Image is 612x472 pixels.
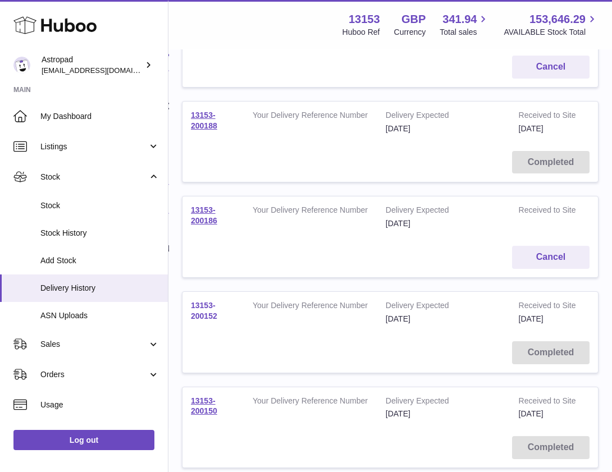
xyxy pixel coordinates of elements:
span: AVAILABLE Stock Total [504,27,599,38]
span: 153,646.29 [529,12,586,27]
div: [DATE] [386,123,502,134]
span: Orders [40,369,148,380]
strong: GBP [401,12,426,27]
a: 153,646.29 AVAILABLE Stock Total [504,12,599,38]
a: Log out [13,430,154,450]
span: Sales [40,339,148,350]
strong: Delivery Expected [386,300,502,314]
strong: Received to Site [519,396,577,409]
span: ASN Uploads [40,310,159,321]
a: 13153-200150 [191,396,217,416]
div: [DATE] [386,314,502,324]
img: matt@astropad.com [13,57,30,74]
strong: Received to Site [519,300,577,314]
a: 341.94 Total sales [440,12,490,38]
span: 341.94 [442,12,477,27]
strong: Delivery Expected [386,110,502,123]
div: [DATE] [386,409,502,419]
a: 13153-200152 [191,301,217,320]
span: Usage [40,400,159,410]
span: Stock History [40,228,159,239]
strong: Received to Site [519,205,577,218]
a: 13153-200186 [191,205,217,225]
strong: Your Delivery Reference Number [253,300,369,314]
span: [EMAIL_ADDRESS][DOMAIN_NAME] [42,66,165,75]
a: 13153-200188 [191,111,217,130]
span: Stock [40,200,159,211]
span: Total sales [440,27,490,38]
strong: Received to Site [519,110,577,123]
span: Listings [40,141,148,152]
span: Delivery History [40,283,159,294]
button: Cancel [512,56,590,79]
strong: 13153 [349,12,380,27]
strong: Your Delivery Reference Number [253,205,369,218]
strong: Delivery Expected [386,205,502,218]
strong: Your Delivery Reference Number [253,396,369,409]
span: [DATE] [519,124,544,133]
span: Add Stock [40,255,159,266]
strong: Delivery Expected [386,396,502,409]
span: Stock [40,172,148,182]
button: Cancel [512,246,590,269]
span: [DATE] [519,409,544,418]
span: [DATE] [519,314,544,323]
div: Astropad [42,54,143,76]
span: My Dashboard [40,111,159,122]
div: [DATE] [386,218,502,229]
div: Huboo Ref [342,27,380,38]
strong: Your Delivery Reference Number [253,110,369,123]
div: Currency [394,27,426,38]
